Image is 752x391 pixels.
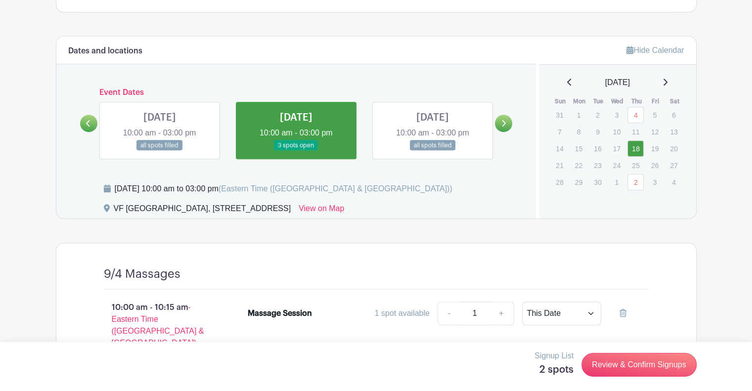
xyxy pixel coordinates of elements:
[534,364,574,376] h5: 2 spots
[551,174,568,190] p: 28
[609,158,625,173] p: 24
[571,158,587,173] p: 22
[647,174,663,190] p: 3
[627,96,646,106] th: Thu
[627,124,644,139] p: 11
[665,174,682,190] p: 4
[646,96,665,106] th: Fri
[551,96,570,106] th: Sun
[114,203,291,218] div: VF [GEOGRAPHIC_DATA], [STREET_ADDRESS]
[647,141,663,156] p: 19
[665,141,682,156] p: 20
[571,174,587,190] p: 29
[375,307,430,319] div: 1 spot available
[571,141,587,156] p: 15
[627,140,644,157] a: 18
[605,77,630,88] span: [DATE]
[647,124,663,139] p: 12
[589,158,606,173] p: 23
[589,174,606,190] p: 30
[248,307,312,319] div: Massage Session
[571,124,587,139] p: 8
[104,267,180,281] h4: 9/4 Massages
[665,107,682,123] p: 6
[551,124,568,139] p: 7
[627,107,644,123] a: 4
[627,158,644,173] p: 25
[551,107,568,123] p: 31
[609,141,625,156] p: 17
[551,141,568,156] p: 14
[571,107,587,123] p: 1
[570,96,589,106] th: Mon
[627,174,644,190] a: 2
[551,158,568,173] p: 21
[609,107,625,123] p: 3
[68,46,142,56] h6: Dates and locations
[647,158,663,173] p: 26
[609,124,625,139] p: 10
[665,96,684,106] th: Sat
[665,124,682,139] p: 13
[589,141,606,156] p: 16
[489,302,514,325] a: +
[299,203,344,218] a: View on Map
[589,96,608,106] th: Tue
[589,107,606,123] p: 2
[608,96,627,106] th: Wed
[219,184,452,193] span: (Eastern Time ([GEOGRAPHIC_DATA] & [GEOGRAPHIC_DATA]))
[665,158,682,173] p: 27
[88,298,232,353] p: 10:00 am - 10:15 am
[97,88,495,97] h6: Event Dates
[438,302,460,325] a: -
[647,107,663,123] p: 5
[609,174,625,190] p: 1
[534,350,574,362] p: Signup List
[626,46,684,54] a: Hide Calendar
[589,124,606,139] p: 9
[581,353,696,377] a: Review & Confirm Signups
[115,183,452,195] div: [DATE] 10:00 am to 03:00 pm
